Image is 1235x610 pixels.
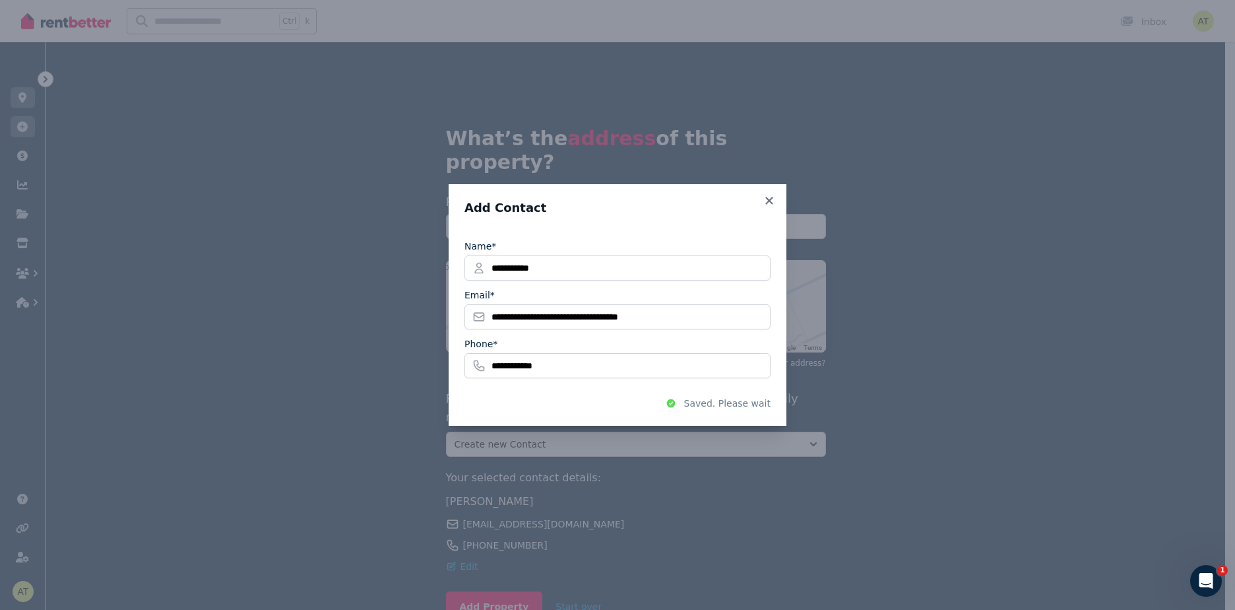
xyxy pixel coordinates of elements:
span: 1 [1217,565,1228,576]
label: Phone* [464,337,497,351]
label: Name* [464,240,496,253]
span: Saved. Please wait [684,397,771,410]
iframe: Intercom live chat [1190,565,1222,597]
label: Email* [464,288,495,302]
h3: Add Contact [464,200,771,216]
